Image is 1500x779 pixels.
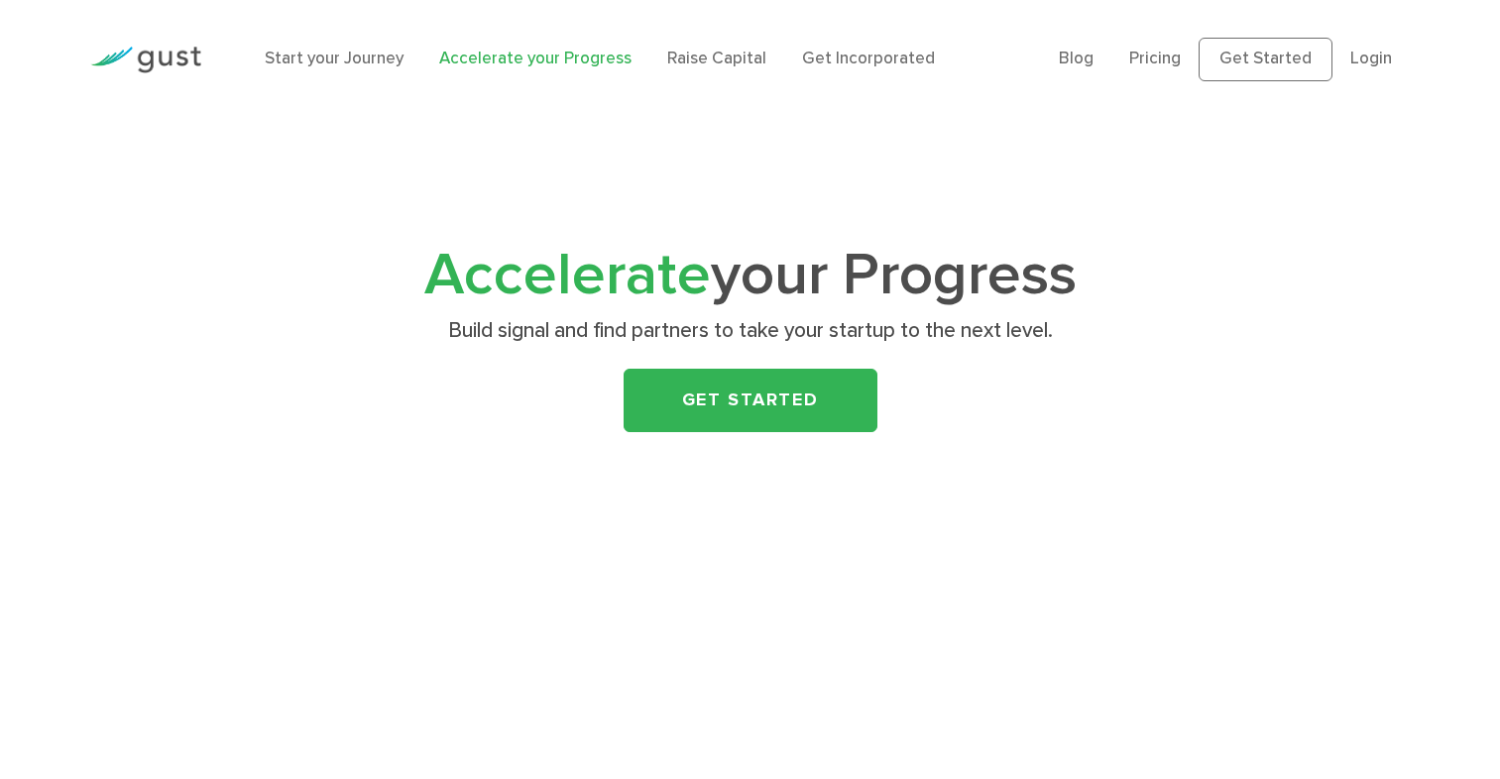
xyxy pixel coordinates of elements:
a: Raise Capital [667,49,766,68]
h1: your Progress [359,249,1142,303]
p: Build signal and find partners to take your startup to the next level. [366,317,1134,345]
a: Start your Journey [265,49,404,68]
a: Pricing [1129,49,1181,68]
a: Login [1350,49,1392,68]
a: Accelerate your Progress [439,49,632,68]
a: Get Started [624,369,877,432]
a: Get Incorporated [802,49,935,68]
img: Gust Logo [90,47,201,73]
span: Accelerate [424,240,711,310]
a: Get Started [1199,38,1332,81]
a: Blog [1059,49,1094,68]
